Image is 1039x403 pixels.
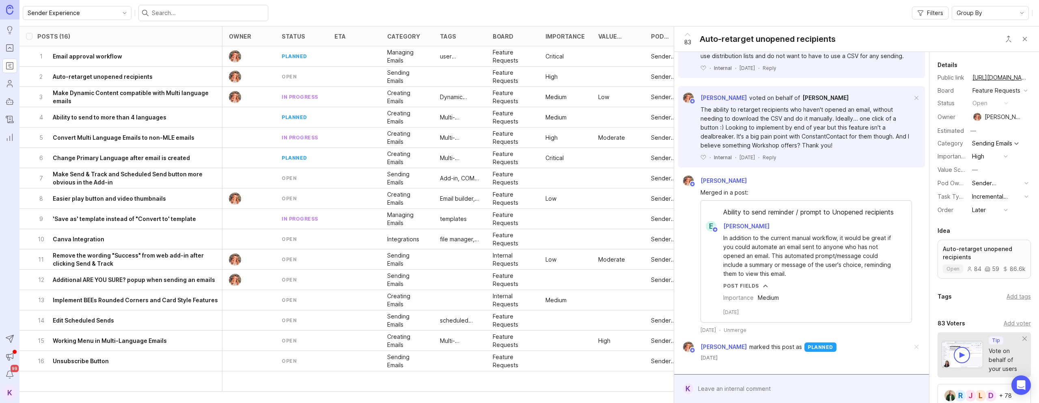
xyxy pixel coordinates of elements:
[545,113,567,121] p: Medium
[701,177,747,184] span: [PERSON_NAME]
[545,195,556,203] p: Low
[651,113,691,121] p: Sender Experience
[37,128,222,147] button: 5Convert Multi Language Emails to non-MLE emails
[2,94,17,109] a: Autopilot
[440,134,480,142] div: Multi-language emails
[37,93,45,101] p: 3
[681,342,696,352] img: Bronwen W
[37,67,222,87] button: 2Auto-retarget unopened recipients
[37,113,45,121] p: 4
[651,256,691,264] div: Sender Experience
[282,236,297,243] div: open
[37,134,45,142] p: 5
[226,91,244,103] img: Bronwen W
[493,89,532,105] div: Feature Requests
[545,296,567,304] div: Medium
[952,6,1029,20] div: toggle menu
[598,134,625,142] div: Moderate
[545,93,567,101] p: Medium
[2,349,17,364] button: Announcements
[37,256,45,264] p: 11
[651,154,691,162] p: Sender Experience
[23,6,131,20] div: toggle menu
[440,113,480,121] p: Multi-language emails
[440,235,480,243] p: file manager, Email builder, BEE Features
[229,33,251,39] div: owner
[387,109,427,126] div: Creating Emails
[53,316,114,325] h6: Edit Scheduled Sends
[545,256,556,264] div: Low
[282,114,307,121] div: planned
[2,367,17,382] button: Notifications
[37,357,45,365] p: 16
[37,310,222,330] button: 14Edit Scheduled Sends
[2,58,17,73] a: Roadmaps
[678,93,747,103] a: Bronwen W[PERSON_NAME]
[545,134,558,142] p: High
[802,93,849,102] a: [PERSON_NAME]
[927,9,943,17] span: Filters
[387,130,427,146] div: Creating Emails
[709,65,711,71] div: ·
[972,141,1012,146] div: Sending Emails
[545,154,564,162] p: Critical
[493,130,532,146] div: Feature Requests
[440,93,480,101] div: Dynamic Content, Multi-language emails
[735,154,736,161] div: ·
[971,113,983,121] img: Bronwen W
[493,48,532,65] p: Feature Requests
[651,195,691,203] p: Sender Experience
[493,69,532,85] p: Feature Requests
[690,181,696,187] img: member badge
[37,316,45,325] p: 14
[282,276,297,283] div: open
[387,312,427,329] div: Sending Emails
[598,256,625,264] p: Moderate
[37,290,222,310] button: 13Implement BEEs Rounded Corners and Card Style Features
[749,93,800,102] div: voted on behalf of
[493,191,532,207] p: Feature Requests
[226,50,244,63] img: Bronwen W
[53,235,104,243] h6: Canva Integration
[387,150,427,166] p: Creating Emails
[763,154,776,161] div: Reply
[282,175,297,182] div: open
[440,195,480,203] p: Email builder, videos
[690,98,696,104] img: member badge
[37,174,45,182] p: 7
[651,174,691,182] p: Sender Experience
[282,154,307,161] div: planned
[53,170,222,186] h6: Make Send & Track and Scheduled Send button more obvious in the Add-in
[440,154,480,162] div: Multi-language emails, customer commit
[942,341,983,368] img: video-thumbnail-vote-d41b83416815613422e2ca741bf692cc.jpg
[714,65,732,71] div: Internal
[651,276,691,284] p: Sender Experience
[387,211,427,227] div: Managing Emails
[968,126,979,136] div: —
[53,337,167,345] h6: Working Menu in Multi-Language Emails
[758,154,759,161] div: ·
[972,152,984,161] div: High
[946,266,959,272] span: open
[651,73,691,81] div: Sender Experience
[972,206,986,214] div: Later
[440,215,467,223] div: templates
[53,134,194,142] h6: Convert Multi Language Emails to non-MLE emails
[6,5,13,14] img: Canny Home
[387,170,427,186] p: Sending Emails
[2,76,17,91] a: Users
[37,337,45,345] p: 15
[282,93,318,100] div: in progress
[912,6,948,19] button: Filters
[493,109,532,126] p: Feature Requests
[440,33,456,39] div: tags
